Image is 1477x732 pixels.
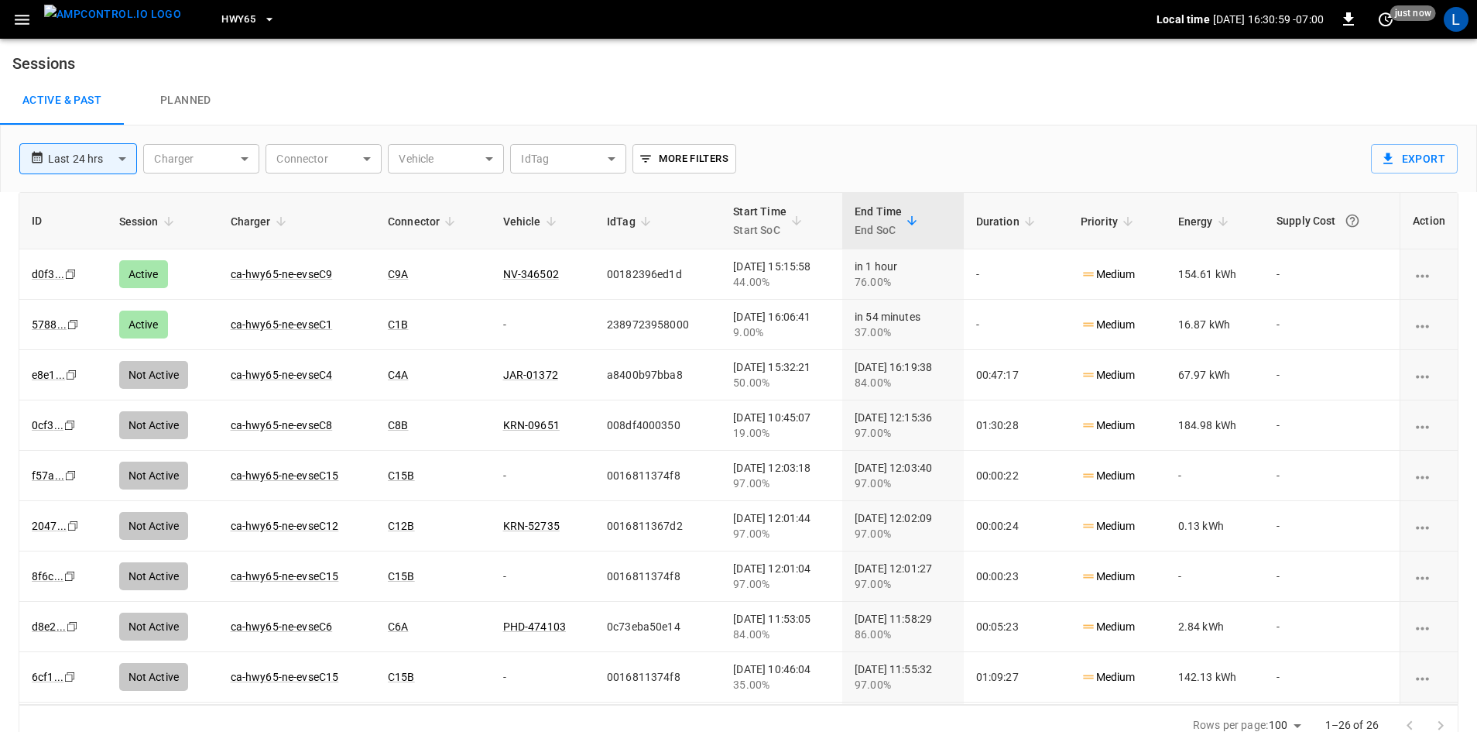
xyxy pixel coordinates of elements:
div: Active [119,260,168,288]
div: 97.00% [855,576,951,592]
img: ampcontrol.io logo [44,5,181,24]
span: Energy [1178,212,1233,231]
div: copy [63,266,79,283]
td: 0016811374f8 [595,652,721,703]
div: charging session options [1413,468,1445,483]
p: Medium [1081,468,1136,484]
button: Export [1371,144,1458,174]
div: sessions table [19,192,1458,705]
a: KRN-09651 [503,419,560,431]
a: NV-346502 [503,268,559,280]
div: 76.00% [855,274,951,290]
div: copy [63,568,78,585]
td: 0.13 kWh [1166,501,1264,552]
div: charging session options [1413,367,1445,383]
p: [DATE] 16:30:59 -07:00 [1213,12,1324,27]
div: 97.00% [733,476,830,491]
a: C6A [388,620,408,633]
a: 2047... [32,520,67,532]
span: Charger [231,212,291,231]
a: C1B [388,318,408,331]
td: - [491,652,595,703]
div: 97.00% [855,476,951,491]
div: copy [63,668,78,686]
div: Last 24 hrs [48,144,137,174]
div: [DATE] 12:15:36 [855,410,951,441]
a: ca-hwy65-ne-evseC4 [231,369,333,381]
div: [DATE] 10:45:07 [733,410,830,441]
p: Medium [1081,669,1136,686]
div: charging session options [1413,266,1445,282]
td: 154.61 kWh [1166,249,1264,300]
div: charging session options [1413,619,1445,634]
span: just now [1390,5,1436,21]
td: - [491,552,595,602]
div: charging session options [1413,518,1445,534]
div: [DATE] 15:32:21 [733,359,830,390]
div: [DATE] 11:58:29 [855,611,951,642]
a: C15B [388,570,415,583]
td: 00182396ed1d [595,249,721,300]
div: 97.00% [733,526,830,541]
div: [DATE] 12:03:40 [855,460,951,491]
a: e8e1... [32,369,65,381]
a: 8f6c... [32,570,63,583]
td: - [1264,300,1400,350]
td: - [1264,602,1400,652]
div: 19.00% [733,425,830,441]
td: - [1264,350,1400,400]
div: [DATE] 12:01:44 [733,510,830,541]
td: 00:00:22 [964,451,1068,501]
td: - [1166,552,1264,602]
div: 44.00% [733,274,830,290]
td: - [491,300,595,350]
td: 2.84 kWh [1166,602,1264,652]
a: C15B [388,469,415,482]
span: End TimeEnd SoC [855,202,922,239]
div: [DATE] 12:02:09 [855,510,951,541]
div: copy [64,366,80,383]
button: set refresh interval [1373,7,1398,32]
div: 35.00% [733,677,830,692]
td: - [1264,652,1400,703]
a: C9A [388,268,408,280]
div: copy [65,618,81,635]
div: 97.00% [855,526,951,541]
div: charging session options [1413,569,1445,584]
td: 0016811374f8 [595,451,721,501]
div: Not Active [119,462,189,490]
div: [DATE] 11:55:32 [855,662,951,692]
span: IdTag [607,212,656,231]
a: ca-hwy65-ne-evseC9 [231,268,333,280]
div: 50.00% [733,375,830,390]
td: 0016811374f8 [595,552,721,602]
p: Start SoC [733,221,786,239]
div: copy [63,417,78,434]
span: Session [119,212,179,231]
a: d8e2... [32,620,66,633]
span: Vehicle [503,212,561,231]
a: JAR-01372 [503,369,558,381]
td: 67.97 kWh [1166,350,1264,400]
p: Medium [1081,569,1136,585]
a: ca-hwy65-ne-evseC8 [231,419,333,431]
a: Planned [124,76,248,125]
a: KRN-52735 [503,520,560,532]
div: copy [66,517,81,534]
div: Not Active [119,613,189,641]
div: [DATE] 16:06:41 [733,309,830,340]
a: d0f3... [32,268,64,280]
td: - [964,249,1068,300]
td: - [1264,451,1400,501]
span: HWY65 [221,11,255,29]
p: Medium [1081,317,1136,333]
td: - [491,451,595,501]
a: ca-hwy65-ne-evseC1 [231,318,333,331]
div: 97.00% [855,425,951,441]
p: Medium [1081,619,1136,635]
td: - [964,300,1068,350]
a: 6cf1... [32,671,63,683]
td: 2389723958000 [595,300,721,350]
button: HWY65 [215,5,282,35]
div: Active [119,311,168,339]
